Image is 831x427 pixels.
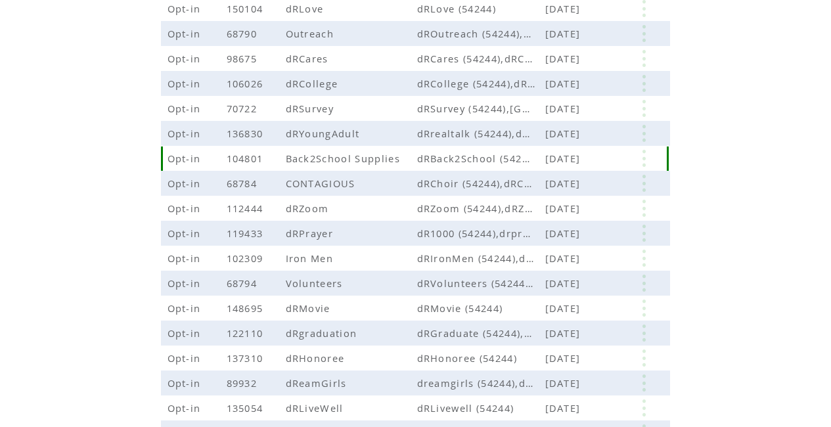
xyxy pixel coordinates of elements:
[286,252,337,265] span: Iron Men
[286,227,337,240] span: dRPrayer
[168,277,204,290] span: Opt-in
[227,202,267,215] span: 112444
[417,77,545,90] span: dRCollege (54244),dRcollege (71441-US)
[227,177,261,190] span: 68784
[417,177,545,190] span: dRChoir (54244),dRContagious (54244),dRCONTAGIOUS (71441-US)
[227,376,261,390] span: 89932
[545,401,584,415] span: [DATE]
[286,376,350,390] span: dReamGirls
[545,27,584,40] span: [DATE]
[286,277,346,290] span: Volunteers
[227,27,261,40] span: 68790
[227,77,267,90] span: 106026
[417,401,545,415] span: dRLivewell (54244)
[168,302,204,315] span: Opt-in
[545,77,584,90] span: [DATE]
[286,152,404,165] span: Back2School Supplies
[417,27,545,40] span: dROutreach (54244),dROutreach (71441-US)
[417,52,545,65] span: dRCares (54244),dRCares (71441-US)
[168,102,204,115] span: Opt-in
[227,2,267,15] span: 150104
[168,401,204,415] span: Opt-in
[417,351,545,365] span: dRHonoree (54244)
[545,326,584,340] span: [DATE]
[286,177,359,190] span: CONTAGIOUS
[545,277,584,290] span: [DATE]
[168,351,204,365] span: Opt-in
[286,2,327,15] span: dRLove
[168,252,204,265] span: Opt-in
[286,326,361,340] span: dRgraduation
[417,252,545,265] span: dRIronMen (54244),dRIronMen (71441-US)
[227,326,267,340] span: 122110
[227,277,261,290] span: 68794
[417,326,545,340] span: dRGraduate (54244),dRgraduation (71441-US)
[227,302,267,315] span: 148695
[286,102,338,115] span: dRSurvey
[227,152,267,165] span: 104801
[168,27,204,40] span: Opt-in
[286,77,342,90] span: dRCollege
[168,77,204,90] span: Opt-in
[545,302,584,315] span: [DATE]
[417,376,545,390] span: dreamgirls (54244),dReamGirls (71441-US)
[545,152,584,165] span: [DATE]
[417,152,545,165] span: dRBack2School (54244),drback2school (71441-US)
[286,302,334,315] span: dRMovie
[545,351,584,365] span: [DATE]
[417,2,545,15] span: dRLove (54244)
[168,2,204,15] span: Opt-in
[417,302,545,315] span: dRMovie (54244)
[417,227,545,240] span: dR1000 (54244),drprayer (54244),dRPrayer (71441-US)
[545,102,584,115] span: [DATE]
[168,202,204,215] span: Opt-in
[168,177,204,190] span: Opt-in
[417,277,545,290] span: dRVolunteers (54244),dRVolunteers (71441-US)
[286,351,348,365] span: dRHonoree
[286,202,332,215] span: dRZoom
[545,376,584,390] span: [DATE]
[168,127,204,140] span: Opt-in
[227,351,267,365] span: 137310
[227,401,267,415] span: 135054
[545,177,584,190] span: [DATE]
[227,52,261,65] span: 98675
[286,52,332,65] span: dRCares
[227,252,267,265] span: 102309
[417,102,545,115] span: dRSurvey (54244),dRSurvey (71441-US)
[227,127,267,140] span: 136830
[168,326,204,340] span: Opt-in
[545,52,584,65] span: [DATE]
[168,152,204,165] span: Opt-in
[545,2,584,15] span: [DATE]
[227,102,261,115] span: 70722
[168,52,204,65] span: Opt-in
[286,127,363,140] span: dRYoungAdult
[227,227,267,240] span: 119433
[168,227,204,240] span: Opt-in
[545,252,584,265] span: [DATE]
[286,401,347,415] span: dRLiveWell
[417,202,545,215] span: dRZoom (54244),dRZoom (71441-US)
[545,202,584,215] span: [DATE]
[545,127,584,140] span: [DATE]
[286,27,338,40] span: Outreach
[168,376,204,390] span: Opt-in
[545,227,584,240] span: [DATE]
[417,127,545,140] span: dRrealtalk (54244),dRYoungAdult (54244)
